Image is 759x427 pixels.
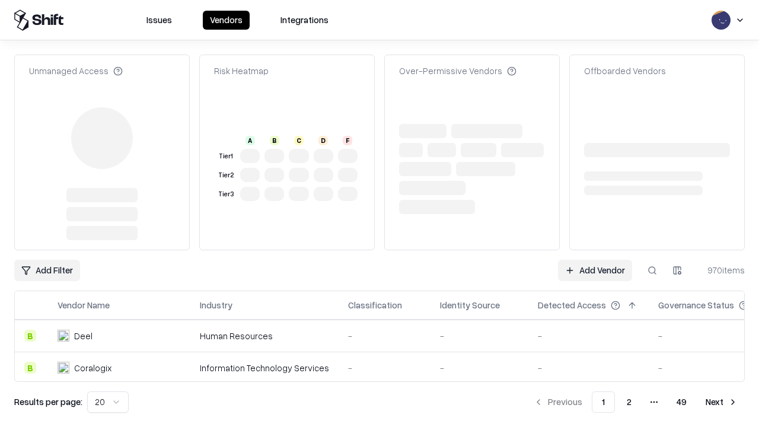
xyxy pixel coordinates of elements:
div: Governance Status [658,299,734,311]
p: Results per page: [14,396,82,408]
div: Detected Access [538,299,606,311]
div: Identity Source [440,299,500,311]
div: A [245,136,255,145]
div: - [348,362,421,374]
div: Coralogix [74,362,111,374]
div: Information Technology Services [200,362,329,374]
div: Human Resources [200,330,329,342]
button: Issues [139,11,179,30]
div: - [538,330,639,342]
div: - [440,362,519,374]
button: Vendors [203,11,250,30]
button: 49 [667,391,696,413]
div: Deel [74,330,93,342]
div: Unmanaged Access [29,65,123,77]
div: - [440,330,519,342]
button: Integrations [273,11,336,30]
div: B [270,136,279,145]
img: Deel [58,330,69,342]
button: Add Filter [14,260,80,281]
div: 970 items [697,264,745,276]
div: - [348,330,421,342]
div: Tier 2 [216,170,235,180]
div: Vendor Name [58,299,110,311]
div: B [24,330,36,342]
button: 2 [617,391,641,413]
div: Classification [348,299,402,311]
div: Risk Heatmap [214,65,269,77]
div: Offboarded Vendors [584,65,666,77]
nav: pagination [527,391,745,413]
div: D [318,136,328,145]
button: Next [699,391,745,413]
div: Over-Permissive Vendors [399,65,516,77]
img: Coralogix [58,362,69,374]
div: B [24,362,36,374]
div: F [343,136,352,145]
div: Tier 1 [216,151,235,161]
div: Tier 3 [216,189,235,199]
div: - [538,362,639,374]
div: C [294,136,304,145]
div: Industry [200,299,232,311]
a: Add Vendor [558,260,632,281]
button: 1 [592,391,615,413]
